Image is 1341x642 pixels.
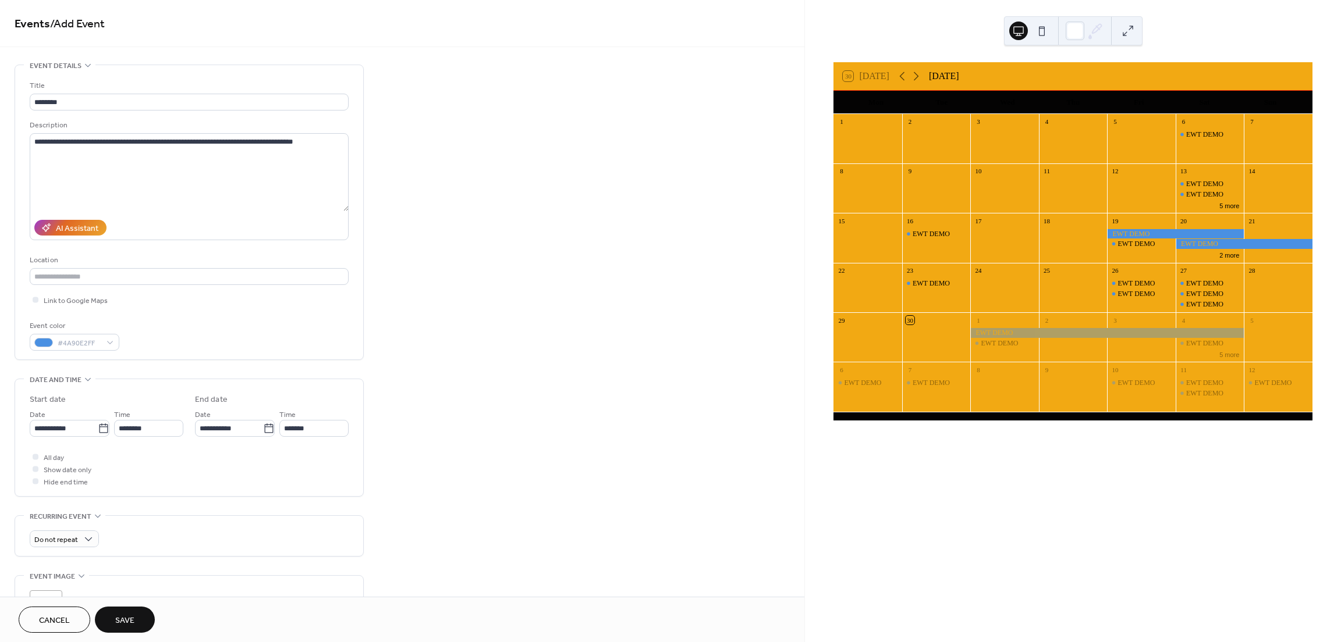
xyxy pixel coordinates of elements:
[30,570,75,583] span: Event image
[30,119,346,131] div: Description
[1186,338,1223,348] div: EWT DEMO
[1247,316,1256,324] div: 5
[913,378,950,388] div: EWT DEMO
[1247,117,1256,126] div: 7
[837,266,846,275] div: 22
[1176,378,1244,388] div: EWT DEMO
[1237,91,1303,114] div: Sun
[1247,167,1256,176] div: 14
[1106,91,1172,114] div: Fri
[1176,190,1244,199] div: EWT DEMO
[906,117,914,126] div: 2
[1042,117,1051,126] div: 4
[1186,378,1223,388] div: EWT DEMO
[974,266,982,275] div: 24
[1186,299,1223,309] div: EWT DEMO
[1186,279,1223,288] div: EWT DEMO
[837,316,846,324] div: 29
[30,394,66,406] div: Start date
[1179,365,1188,374] div: 11
[974,117,982,126] div: 3
[1247,365,1256,374] div: 12
[1111,117,1119,126] div: 5
[1176,289,1244,299] div: EWT DEMO
[974,365,982,374] div: 8
[1179,316,1188,324] div: 4
[837,216,846,225] div: 15
[1117,378,1155,388] div: EWT DEMO
[114,409,130,421] span: Time
[929,69,959,83] div: [DATE]
[970,338,1039,348] div: EWT DEMO
[1186,130,1223,140] div: EWT DEMO
[30,254,346,266] div: Location
[1186,289,1223,299] div: EWT DEMO
[1107,279,1176,288] div: EWT DEMO
[195,394,228,406] div: End date
[1042,266,1051,275] div: 25
[1215,349,1244,359] button: 5 more
[1179,167,1188,176] div: 13
[1042,365,1051,374] div: 9
[44,295,108,307] span: Link to Google Maps
[44,476,88,488] span: Hide end time
[39,615,70,627] span: Cancel
[1179,216,1188,225] div: 20
[1176,299,1244,309] div: EWT DEMO
[970,328,1244,338] div: EWT DEMO
[1107,289,1176,299] div: EWT DEMO
[1247,266,1256,275] div: 28
[1117,289,1155,299] div: EWT DEMO
[1179,117,1188,126] div: 6
[1176,239,1312,249] div: EWT DEMO
[1107,378,1176,388] div: EWT DEMO
[906,216,914,225] div: 16
[30,590,62,623] div: ;
[906,167,914,176] div: 9
[1111,365,1119,374] div: 10
[913,279,950,288] div: EWT DEMO
[1215,249,1244,259] button: 2 more
[981,338,1018,348] div: EWT DEMO
[30,409,45,421] span: Date
[30,80,346,92] div: Title
[843,91,909,114] div: Mon
[837,365,846,374] div: 6
[1176,130,1244,140] div: EWT DEMO
[974,316,982,324] div: 1
[58,337,101,349] span: #4A90E2FF
[1042,167,1051,176] div: 11
[1117,239,1155,249] div: EWT DEMO
[837,117,846,126] div: 1
[44,452,64,464] span: All day
[833,378,902,388] div: EWT DEMO
[1042,316,1051,324] div: 2
[913,229,950,239] div: EWT DEMO
[1107,229,1244,239] div: EWT DEMO
[44,464,91,476] span: Show date only
[1040,91,1106,114] div: Thu
[30,374,81,386] span: Date and time
[1176,179,1244,189] div: EWT DEMO
[1186,179,1223,189] div: EWT DEMO
[1176,338,1244,348] div: EWT DEMO
[1172,91,1237,114] div: Sat
[1215,200,1244,210] button: 5 more
[1111,167,1119,176] div: 12
[34,533,78,547] span: Do not repeat
[30,511,91,523] span: Recurring event
[902,229,971,239] div: EWT DEMO
[1247,216,1256,225] div: 21
[906,365,914,374] div: 7
[974,216,982,225] div: 17
[115,615,134,627] span: Save
[19,607,90,633] button: Cancel
[1111,266,1119,275] div: 26
[15,13,50,35] a: Events
[34,220,107,236] button: AI Assistant
[902,279,971,288] div: EWT DEMO
[279,409,296,421] span: Time
[909,91,974,114] div: Tue
[1244,378,1312,388] div: EWT DEMO
[1176,279,1244,288] div: EWT DEMO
